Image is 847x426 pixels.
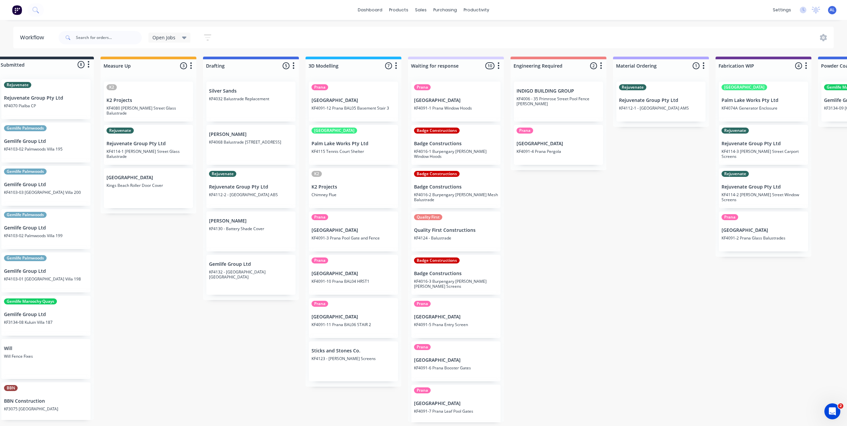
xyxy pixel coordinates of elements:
div: RejuvenateRejuvenate Group Pty LtdKF4114-2 [PERSON_NAME] Street Window Screens [719,168,808,208]
div: K2 [312,171,322,177]
p: [GEOGRAPHIC_DATA] [414,357,498,363]
div: settings [769,5,794,15]
p: Will [4,346,88,351]
div: Prana [414,344,431,350]
div: [GEOGRAPHIC_DATA]Palm Lake Works Pty LtdKF4074A Generator Enclosure [719,82,808,122]
p: Quality First Constructions [414,227,498,233]
p: Silver Sands [209,88,293,94]
p: KF3134-08 Kuluin Villa 187 [4,320,88,325]
div: Sticks and Stones Co.KF4123 - [PERSON_NAME] Screens [309,341,398,381]
p: Badge Constructions [414,271,498,276]
p: Gemlife Group Ltd [209,261,293,267]
p: Chimney Flue [312,192,395,197]
p: [GEOGRAPHIC_DATA] [312,271,395,276]
p: [GEOGRAPHIC_DATA] [517,141,600,147]
div: RejuvenateRejuvenate Group Pty LtdKF4114-1 [PERSON_NAME] Street Glass Balustrade [104,125,193,165]
div: Gemlife Palmwoods [4,169,47,175]
p: Kings Beach Roller Door Cover [106,183,190,188]
p: Badge Constructions [414,141,498,147]
p: KF4115 Tennis Court Shelter [312,149,395,154]
div: Prana [312,257,328,263]
p: Rejuvenate Group Pty Ltd [4,95,88,101]
p: KF4091-10 Prana BAL04 HRST1 [312,279,395,284]
p: KF4006 - 35 Primrose Street Pool Fence [PERSON_NAME] [517,96,600,106]
span: 2 [838,403,843,409]
div: products [386,5,412,15]
div: K2K2 ProjectsKF4080 [PERSON_NAME] Street Glass Balustrade [104,82,193,122]
div: Rejuvenate [209,171,236,177]
div: [PERSON_NAME]KF4068 Balustrade [STREET_ADDRESS] [206,125,296,165]
p: KF4070 Pialba CP [4,103,88,108]
p: BBN Construction [4,398,88,404]
div: [GEOGRAPHIC_DATA]Kings Beach Roller Door Cover [104,168,193,208]
div: K2K2 ProjectsChimney Flue [309,168,398,208]
p: Badge Constructions [414,184,498,190]
p: KF4091-1 Prana Window Hoods [414,106,498,111]
p: KF4091-7 Prana Leaf Pool Gates [414,409,498,414]
div: RejuvenateRejuvenate Group Pty LtdKF4112-1 - [GEOGRAPHIC_DATA] AMS [616,82,706,122]
p: KF4123 - [PERSON_NAME] Screens [312,356,395,361]
div: Badge ConstructionsBadge ConstructionsKF4016-3 Burpengary [PERSON_NAME] [PERSON_NAME] Screens [411,255,501,295]
p: [PERSON_NAME] [209,218,293,224]
div: Badge Constructions [414,128,460,134]
p: KF4130 - Battery Shade Cover [209,226,293,231]
div: BBN [4,385,18,391]
div: Prana[GEOGRAPHIC_DATA]KF4091-4 Prana Pergola [514,125,603,165]
div: Quality First [414,214,442,220]
div: Badge ConstructionsBadge ConstructionsKF4016-1 Burpengary [PERSON_NAME] Window Hoods [411,125,501,165]
p: Rejuvenate Group Pty Ltd [722,184,805,190]
p: [GEOGRAPHIC_DATA] [414,98,498,103]
p: KF4114-3 [PERSON_NAME] Street Carport Screens [722,149,805,159]
div: Gemlife Group LtdKF4132 - [GEOGRAPHIC_DATA] [GEOGRAPHIC_DATA] [206,255,296,295]
span: Open Jobs [152,34,175,41]
div: Gemlife Palmwoods [4,212,47,218]
div: Prana [414,301,431,307]
p: Gemlife Group Ltd [4,268,88,274]
div: K2 [106,84,117,90]
p: KF4074A Generator Enclosure [722,106,805,111]
p: [GEOGRAPHIC_DATA] [312,98,395,103]
p: Rejuvenate Group Pty Ltd [209,184,293,190]
p: KF4080 [PERSON_NAME] Street Glass Balustrade [106,106,190,116]
div: Silver SandsKF4032 Balustrade Replacement [206,82,296,122]
p: KF4032 Balustrade Replacement [209,96,293,101]
div: Workflow [20,34,47,42]
div: Gemlife Maroochy Quays [4,298,57,304]
div: [GEOGRAPHIC_DATA] [312,128,357,134]
p: Rejuvenate Group Pty Ltd [619,98,703,103]
div: Badge Constructions [414,171,460,177]
div: Gemlife Palmwoods [4,255,47,261]
div: Badge ConstructionsBadge ConstructionsKF4016-2 Burpengary [PERSON_NAME] Mesh Balustrade [411,168,501,208]
p: [GEOGRAPHIC_DATA] [722,227,805,233]
p: K2 Projects [312,184,395,190]
p: KF3075 [GEOGRAPHIC_DATA] [4,406,88,411]
p: Rejuvenate Group Pty Ltd [722,141,805,147]
p: KF4068 Balustrade [STREET_ADDRESS] [209,140,293,145]
div: Gemlife PalmwoodsGemlife Group LtdKF4103-03 [GEOGRAPHIC_DATA] Villa 200 [1,166,91,206]
div: BBNBBN ConstructionKF3075 [GEOGRAPHIC_DATA] [1,382,91,422]
p: [GEOGRAPHIC_DATA] [414,401,498,406]
p: KF4091-5 Prana Entry Screen [414,322,498,327]
input: Search for orders... [76,31,142,44]
p: [GEOGRAPHIC_DATA] [106,175,190,181]
p: [GEOGRAPHIC_DATA] [312,227,395,233]
div: Prana[GEOGRAPHIC_DATA]KF4091-6 Prana Booster Gates [411,341,501,381]
div: purchasing [430,5,460,15]
div: Prana[GEOGRAPHIC_DATA]KF4091-3 Prana Pool Gate and Fence [309,212,398,251]
div: INDIGO BUILDING GROUPKF4006 - 35 Primrose Street Pool Fence [PERSON_NAME] [514,82,603,122]
p: KF4091-11 Prana BAL06 STAIR 2 [312,322,395,327]
div: RejuvenateRejuvenate Group Pty LtdKF4070 Pialba CP [1,79,91,119]
p: KF4103-02 Palmwoods Villa 199 [4,233,88,238]
div: Prana[GEOGRAPHIC_DATA]KF4091-10 Prana BAL04 HRST1 [309,255,398,295]
p: KF4103-03 [GEOGRAPHIC_DATA] Villa 200 [4,190,88,195]
p: KF4103-01 [GEOGRAPHIC_DATA] Villa 198 [4,276,88,281]
div: Gemlife PalmwoodsGemlife Group LtdKF4103-02 Palmwoods Villa 199 [1,209,91,249]
p: KF4016-2 Burpengary [PERSON_NAME] Mesh Balustrade [414,192,498,202]
p: K2 Projects [106,98,190,103]
p: Sticks and Stones Co. [312,348,395,354]
p: [PERSON_NAME] [209,132,293,137]
p: KF4103-02 Palmwoods Villa 195 [4,147,88,152]
div: Prana [517,128,533,134]
div: RejuvenateRejuvenate Group Pty LtdKF4114-3 [PERSON_NAME] Street Carport Screens [719,125,808,165]
p: KF4091-2 Prana Glass Balustrades [722,235,805,240]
